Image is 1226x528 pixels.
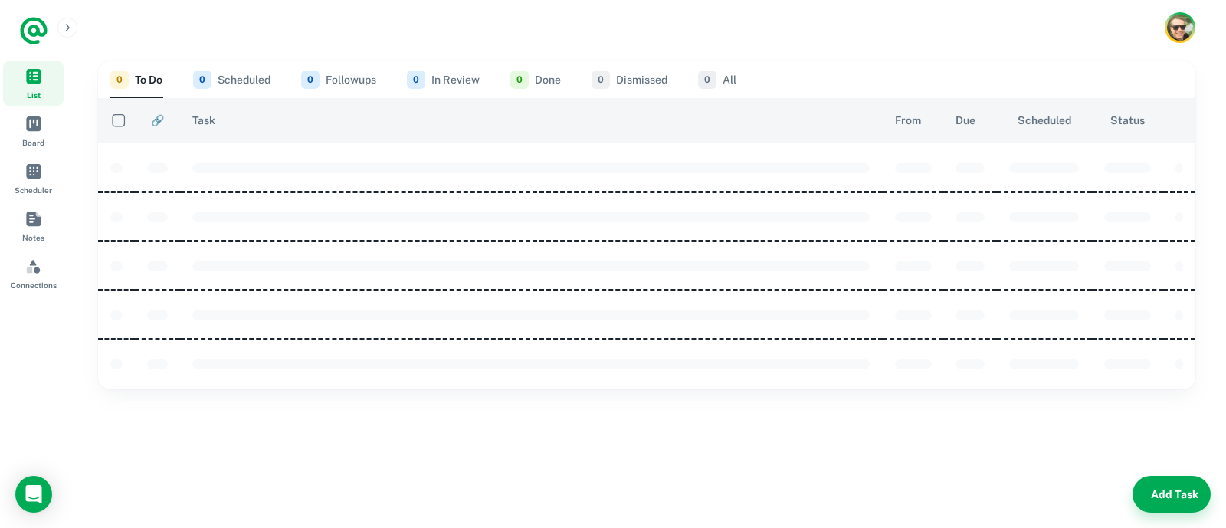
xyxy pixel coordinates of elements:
span: 🔗 [151,111,164,130]
span: 0 [301,71,320,89]
span: 0 [510,71,529,89]
button: Scheduled [193,61,270,98]
span: 0 [193,71,211,89]
span: 0 [407,71,425,89]
span: From [895,111,921,130]
a: Connections [3,251,64,296]
a: List [3,61,64,106]
a: Notes [3,204,64,248]
button: To Do [110,61,162,98]
span: 0 [110,71,129,89]
span: Notes [22,231,44,244]
span: Scheduler [15,184,52,196]
img: Karl Chaffey [1167,15,1193,41]
button: Followups [301,61,376,98]
span: Due [956,111,975,130]
span: Connections [11,279,57,291]
button: Done [510,61,561,98]
span: 0 [698,71,716,89]
span: Status [1110,111,1145,130]
div: Load Chat [15,476,52,513]
span: Board [22,136,44,149]
span: List [27,89,41,101]
span: 0 [592,71,610,89]
button: All [698,61,736,98]
button: Account button [1165,12,1195,43]
button: Add Task [1133,476,1211,513]
span: Scheduled [1018,111,1071,130]
a: Scheduler [3,156,64,201]
a: Logo [18,15,49,46]
a: Board [3,109,64,153]
button: Dismissed [592,61,667,98]
span: Task [192,111,215,130]
button: In Review [407,61,480,98]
